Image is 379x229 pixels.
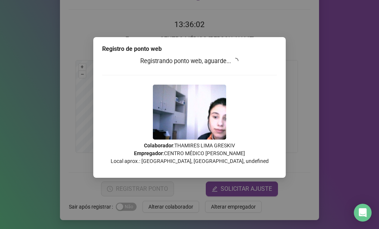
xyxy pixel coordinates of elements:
[232,58,238,64] span: loading
[354,204,372,222] div: Open Intercom Messenger
[102,45,277,53] div: Registro de ponto web
[153,85,226,140] img: 9k=
[102,142,277,165] p: : THAMIRES LIMA GRESKIV : CENTRO MÉDICO [PERSON_NAME] Local aprox.: [GEOGRAPHIC_DATA], [GEOGRAPHI...
[102,56,277,66] h3: Registrando ponto web, aguarde...
[144,143,173,148] strong: Colaborador
[134,150,163,156] strong: Empregador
